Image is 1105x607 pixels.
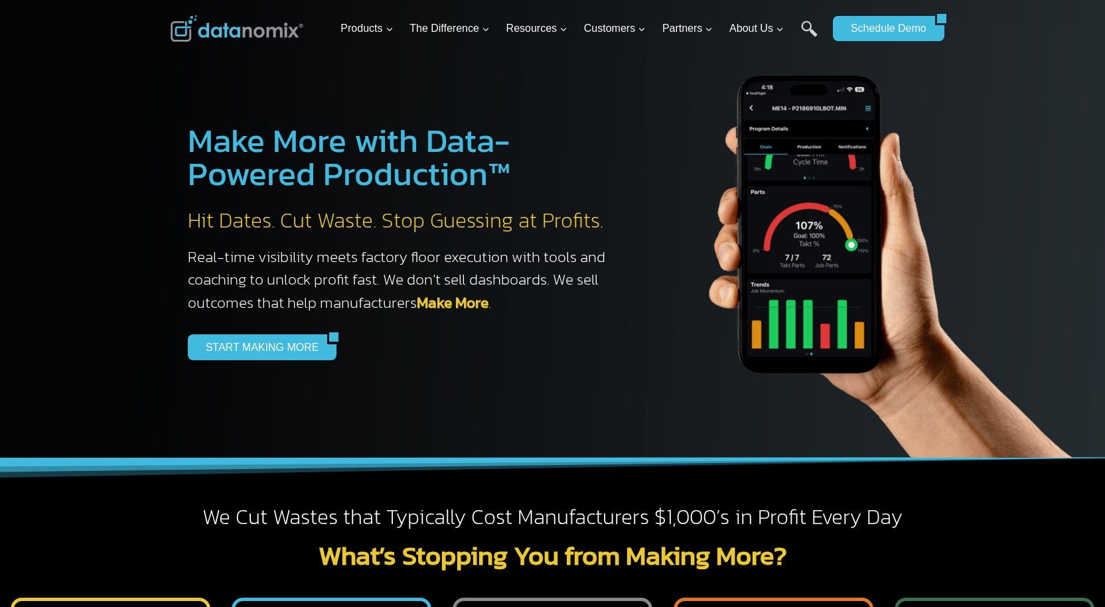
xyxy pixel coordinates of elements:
span: About Us [729,20,784,37]
span: Products [340,20,393,37]
h2: We Cut Wastes that Typically Cost Manufacturers $1,000’s in Profit Every Day [171,504,935,531]
img: Datanomix [171,15,303,42]
a: START MAKING MORE [188,334,328,360]
span: Customers [584,20,646,37]
h3: Real-time visibility meets factory floor execution with tools and coaching to unlock profit fast.... [188,245,619,314]
a: Make More [417,291,488,314]
a: Schedule Demo [833,16,935,41]
span: Resources [506,20,567,37]
h2: What’s Stopping You from Making More? [171,542,935,569]
h2: Hit Dates. Cut Waste. Stop Guessing at Profits. [188,207,619,235]
nav: Primary Navigation [335,7,826,50]
span: The Difference [409,20,490,37]
span: Partners [662,20,713,37]
h1: Make More with Data-Powered Production™ [188,124,619,190]
a: Search [801,21,818,50]
iframe: Popup CTA [7,372,220,600]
